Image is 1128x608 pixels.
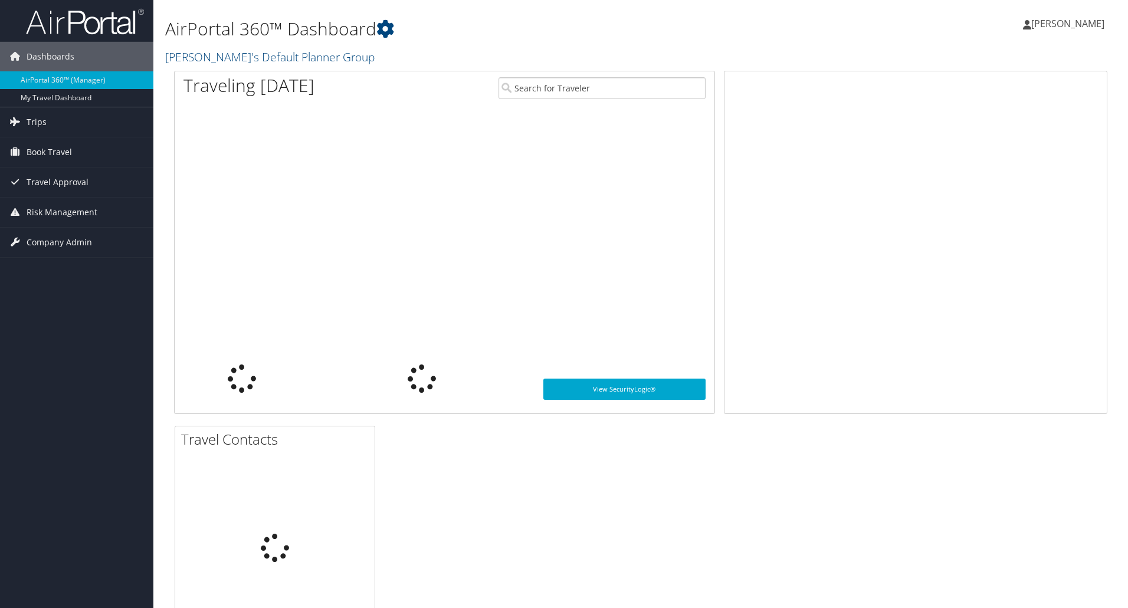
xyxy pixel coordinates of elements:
[27,228,92,257] span: Company Admin
[543,379,706,400] a: View SecurityLogic®
[1023,6,1116,41] a: [PERSON_NAME]
[1031,17,1104,30] span: [PERSON_NAME]
[26,8,144,35] img: airportal-logo.png
[499,77,706,99] input: Search for Traveler
[165,49,378,65] a: [PERSON_NAME]'s Default Planner Group
[27,42,74,71] span: Dashboards
[27,167,88,197] span: Travel Approval
[27,107,47,137] span: Trips
[183,73,314,98] h1: Traveling [DATE]
[165,17,799,41] h1: AirPortal 360™ Dashboard
[181,429,375,449] h2: Travel Contacts
[27,198,97,227] span: Risk Management
[27,137,72,167] span: Book Travel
